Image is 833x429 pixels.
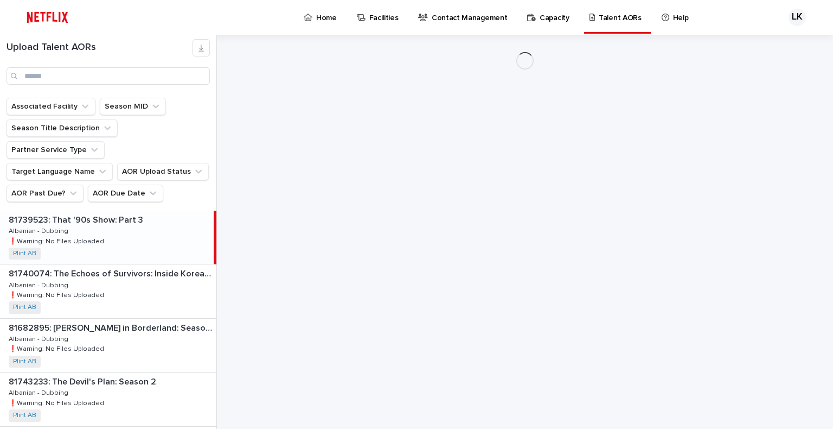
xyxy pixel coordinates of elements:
p: 81682895: [PERSON_NAME] in Borderland: Season 3 [9,321,214,333]
p: ❗️Warning: No Files Uploaded [9,289,106,299]
p: 81743233: The Devil's Plan: Season 2 [9,375,158,387]
p: 81740074: The Echoes of Survivors: Inside Korea’s Tragedies: Season 1 [9,267,214,279]
a: Plint AB [13,412,36,419]
p: ❗️Warning: No Files Uploaded [9,236,106,245]
p: 81739523: That '90s Show: Part 3 [9,213,145,225]
p: ❗️Warning: No Files Uploaded [9,398,106,407]
a: Plint AB [13,250,36,257]
p: Albanian - Dubbing [9,280,71,289]
p: Albanian - Dubbing [9,387,71,397]
button: Target Language Name [7,163,113,180]
button: AOR Past Due? [7,185,84,202]
p: ❗️Warning: No Files Uploaded [9,343,106,353]
button: Season MID [100,98,166,115]
a: Plint AB [13,358,36,365]
p: Albanian - Dubbing [9,225,71,235]
a: Plint AB [13,304,36,311]
div: LK [789,9,806,26]
button: Associated Facility [7,98,95,115]
button: AOR Due Date [88,185,163,202]
button: Season Title Description [7,119,118,137]
p: Albanian - Dubbing [9,333,71,343]
input: Search [7,67,210,85]
h1: Upload Talent AORs [7,42,193,54]
img: ifQbXi3ZQGMSEF7WDB7W [22,7,73,28]
button: Partner Service Type [7,141,105,159]
button: AOR Upload Status [117,163,209,180]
